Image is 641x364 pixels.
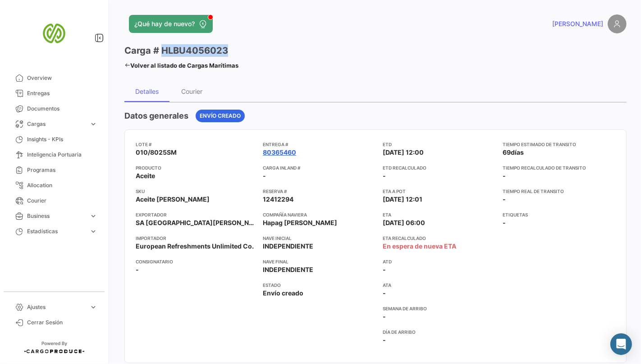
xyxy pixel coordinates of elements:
[263,281,375,289] app-card-info-title: Estado
[182,88,203,95] div: Courier
[89,303,97,311] span: expand_more
[136,171,155,180] span: Aceite
[27,318,97,327] span: Cerrar Sesión
[32,11,77,56] img: san-miguel-logo.png
[27,166,97,174] span: Programas
[503,164,615,171] app-card-info-title: Tiempo recalculado de transito
[89,120,97,128] span: expand_more
[263,141,375,148] app-card-info-title: Entrega #
[200,112,241,120] span: Envío creado
[383,164,495,171] app-card-info-title: ETD Recalculado
[383,172,386,180] span: -
[136,148,177,157] span: 010/8025SM
[27,212,86,220] span: Business
[263,242,313,251] span: INDEPENDIENTE
[383,305,495,312] app-card-info-title: Semana de Arribo
[7,147,101,162] a: Inteligencia Portuaria
[27,151,97,159] span: Inteligencia Portuaria
[383,312,386,321] span: -
[7,86,101,101] a: Entregas
[383,281,495,289] app-card-info-title: ATA
[136,265,139,274] span: -
[7,178,101,193] a: Allocation
[136,242,254,251] span: European Refreshments Unlimited Co.
[136,141,256,148] app-card-info-title: Lote #
[263,148,296,157] a: 80365460
[263,195,293,204] span: 12412294
[136,258,256,265] app-card-info-title: Consignatario
[383,148,424,157] span: [DATE] 12:00
[136,211,256,218] app-card-info-title: Exportador
[503,141,615,148] app-card-info-title: Tiempo estimado de transito
[383,211,495,218] app-card-info-title: ETA
[610,333,632,355] div: Abrir Intercom Messenger
[383,336,386,345] span: -
[136,235,256,242] app-card-info-title: Importador
[7,193,101,208] a: Courier
[263,289,303,298] span: Envío creado
[124,44,228,57] h3: Carga # HLBU4056023
[7,70,101,86] a: Overview
[89,212,97,220] span: expand_more
[383,258,495,265] app-card-info-title: ATD
[383,328,495,336] app-card-info-title: Día de Arribo
[27,181,97,189] span: Allocation
[134,19,195,28] span: ¿Qué hay de nuevo?
[383,141,495,148] app-card-info-title: ETD
[136,218,256,227] span: SA [GEOGRAPHIC_DATA][PERSON_NAME]
[263,188,375,195] app-card-info-title: Reserva #
[136,195,210,204] span: Aceite [PERSON_NAME]
[503,211,615,218] app-card-info-title: Etiquetas
[129,15,213,33] button: ¿Qué hay de nuevo?
[89,227,97,235] span: expand_more
[503,172,506,180] span: -
[383,188,495,195] app-card-info-title: ETA a POT
[503,195,506,203] span: -
[124,110,188,122] h4: Datos generales
[27,197,97,205] span: Courier
[7,162,101,178] a: Programas
[503,148,511,156] span: 69
[503,218,506,227] span: -
[383,235,495,242] app-card-info-title: ETA Recalculado
[27,74,97,82] span: Overview
[263,235,375,242] app-card-info-title: Nave inicial
[135,88,159,95] div: Detalles
[511,148,524,156] span: días
[27,105,97,113] span: Documentos
[503,188,615,195] app-card-info-title: Tiempo real de transito
[7,101,101,116] a: Documentos
[27,303,86,311] span: Ajustes
[383,218,425,227] span: [DATE] 06:00
[383,242,456,251] span: En espera de nueva ETA
[552,19,603,28] span: [PERSON_NAME]
[27,120,86,128] span: Cargas
[383,265,386,274] span: -
[263,258,375,265] app-card-info-title: Nave final
[27,135,97,143] span: Insights - KPIs
[27,227,86,235] span: Estadísticas
[263,164,375,171] app-card-info-title: Carga inland #
[383,195,422,204] span: [DATE] 12:01
[608,14,627,33] img: placeholder-user.png
[263,211,375,218] app-card-info-title: Compañía naviera
[383,289,386,298] span: -
[7,132,101,147] a: Insights - KPIs
[27,89,97,97] span: Entregas
[136,164,256,171] app-card-info-title: Producto
[136,188,256,195] app-card-info-title: SKU
[263,218,337,227] span: Hapag [PERSON_NAME]
[263,265,313,274] span: INDEPENDIENTE
[124,59,238,72] a: Volver al listado de Cargas Marítimas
